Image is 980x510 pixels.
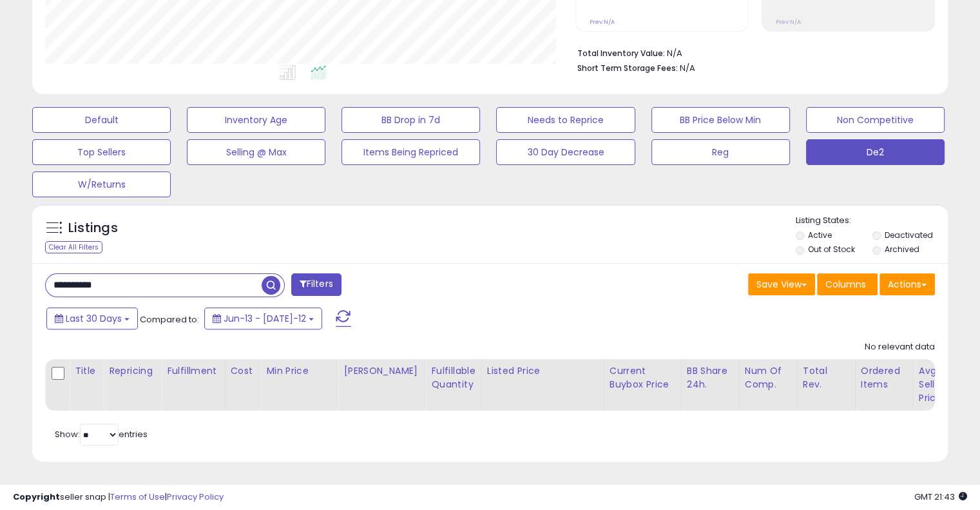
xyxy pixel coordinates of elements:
button: Actions [879,273,935,295]
button: Last 30 Days [46,308,138,329]
div: Ordered Items [861,364,908,391]
div: Fulfillment [167,364,219,378]
div: No relevant data [865,341,935,353]
div: Num of Comp. [745,364,792,391]
button: Reg [651,139,790,165]
button: W/Returns [32,172,171,197]
button: De2 [806,139,945,165]
div: seller snap | | [13,491,224,504]
button: Selling @ Max [187,139,325,165]
div: [PERSON_NAME] [343,364,420,378]
a: Privacy Policy [167,491,224,503]
div: Cost [231,364,256,378]
li: N/A [577,44,925,60]
button: BB Price Below Min [651,107,790,133]
button: Filters [291,273,341,296]
div: Avg Selling Price [919,364,966,405]
button: Non Competitive [806,107,945,133]
label: Out of Stock [808,244,855,255]
span: Show: entries [55,428,148,440]
button: BB Drop in 7d [341,107,480,133]
button: Inventory Age [187,107,325,133]
div: Clear All Filters [45,241,102,253]
button: Columns [817,273,878,295]
div: BB Share 24h. [687,364,734,391]
span: Compared to: [140,313,199,326]
span: N/A [680,62,695,74]
label: Archived [884,244,919,255]
label: Active [808,230,832,240]
p: Listing States: [796,215,948,227]
span: Columns [825,278,866,291]
button: Needs to Reprice [496,107,635,133]
div: Fulfillable Quantity [431,364,476,391]
span: Jun-13 - [DATE]-12 [224,312,306,325]
div: Repricing [109,364,156,378]
div: Current Buybox Price [610,364,676,391]
small: Prev: N/A [776,18,801,26]
button: Save View [748,273,815,295]
b: Short Term Storage Fees: [577,63,678,74]
button: Top Sellers [32,139,171,165]
button: 30 Day Decrease [496,139,635,165]
a: Terms of Use [110,491,165,503]
span: 2025-08-12 21:43 GMT [914,491,967,503]
button: Items Being Repriced [341,139,480,165]
button: Jun-13 - [DATE]-12 [204,308,322,329]
label: Deactivated [884,230,932,240]
button: Default [32,107,171,133]
div: Listed Price [487,364,599,378]
strong: Copyright [13,491,60,503]
div: Total Rev. [803,364,850,391]
small: Prev: N/A [590,18,615,26]
b: Total Inventory Value: [577,48,665,59]
span: Last 30 Days [66,312,122,325]
div: Title [75,364,98,378]
div: Min Price [266,364,332,378]
h5: Listings [68,219,118,237]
